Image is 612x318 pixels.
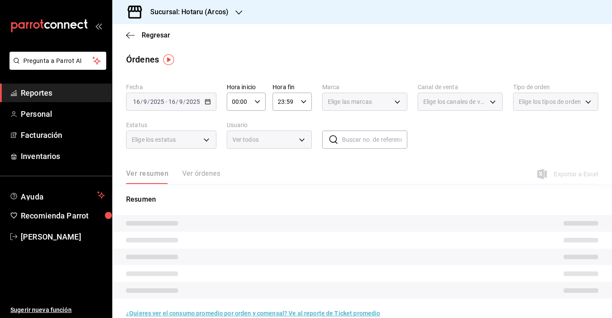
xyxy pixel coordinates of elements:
[10,306,105,315] span: Sugerir nueva función
[142,31,170,39] span: Regresar
[423,97,487,106] span: Elige los canales de venta
[143,98,147,105] input: --
[165,98,167,105] span: -
[179,98,183,105] input: --
[126,122,216,128] label: Estatus
[186,98,200,105] input: ----
[418,84,503,90] label: Canal de venta
[143,7,228,17] h3: Sucursal: Hotaru (Arcos)
[513,84,598,90] label: Tipo de orden
[232,135,296,144] span: Ver todos
[21,190,94,200] span: Ayuda
[23,56,93,65] span: Pregunta a Parrot AI
[10,52,106,70] button: Pregunta a Parrot AI
[227,122,312,128] label: Usuario
[126,84,216,90] label: Fecha
[168,98,176,105] input: --
[342,131,407,148] input: Buscar no. de referencia
[132,135,176,144] span: Elige los estatus
[21,129,105,141] span: Facturación
[21,210,105,221] span: Recomienda Parrot
[163,54,174,65] img: Tooltip marker
[322,84,407,90] label: Marca
[126,53,159,66] div: Órdenes
[21,150,105,162] span: Inventarios
[21,108,105,120] span: Personal
[21,87,105,99] span: Reportes
[183,98,186,105] span: /
[21,231,105,243] span: [PERSON_NAME]
[328,97,372,106] span: Elige las marcas
[6,62,106,72] a: Pregunta a Parrot AI
[147,98,150,105] span: /
[140,98,143,105] span: /
[126,169,220,184] div: navigation tabs
[150,98,165,105] input: ----
[273,84,312,90] label: Hora fin
[126,31,170,39] button: Regresar
[126,194,598,205] p: Resumen
[227,84,266,90] label: Hora inicio
[133,98,140,105] input: --
[176,98,178,105] span: /
[95,22,102,29] button: open_drawer_menu
[519,97,581,106] span: Elige los tipos de orden
[126,310,380,317] a: ¿Quieres ver el consumo promedio por orden y comensal? Ve al reporte de Ticket promedio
